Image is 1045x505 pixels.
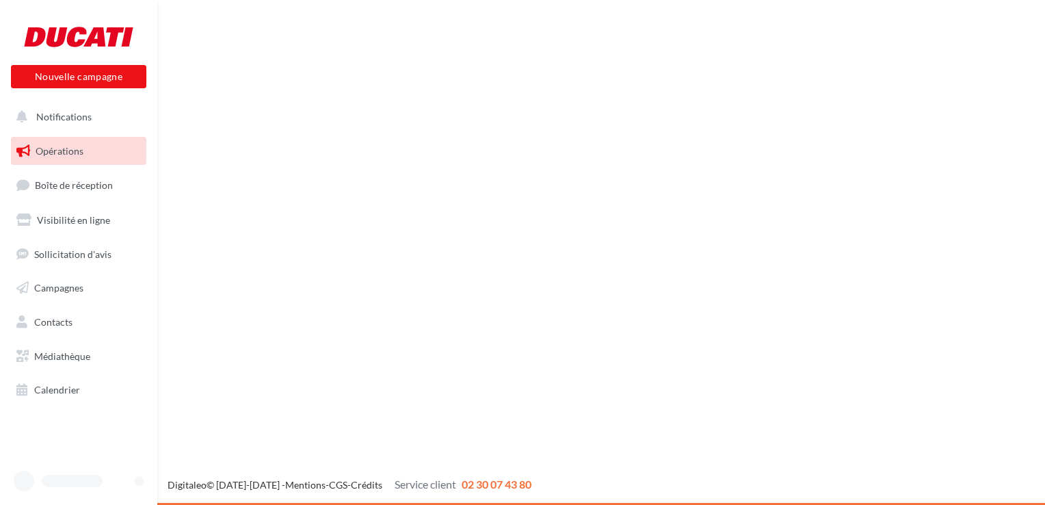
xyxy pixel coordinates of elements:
button: Nouvelle campagne [11,65,146,88]
a: Opérations [8,137,149,166]
span: Campagnes [34,282,83,294]
span: Sollicitation d'avis [34,248,111,259]
a: CGS [329,479,347,491]
span: Contacts [34,316,72,328]
a: Visibilité en ligne [8,206,149,235]
span: Visibilité en ligne [37,214,110,226]
button: Notifications [8,103,144,131]
span: © [DATE]-[DATE] - - - [168,479,531,491]
a: Boîte de réception [8,170,149,200]
span: Service client [395,478,456,491]
a: Médiathèque [8,342,149,371]
span: Notifications [36,111,92,122]
span: Boîte de réception [35,179,113,191]
a: Mentions [285,479,326,491]
span: 02 30 07 43 80 [462,478,531,491]
a: Digitaleo [168,479,207,491]
a: Calendrier [8,376,149,404]
span: Calendrier [34,384,80,396]
a: Contacts [8,308,149,337]
span: Médiathèque [34,350,90,362]
span: Opérations [36,145,83,157]
a: Sollicitation d'avis [8,240,149,269]
a: Crédits [351,479,382,491]
a: Campagnes [8,274,149,302]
